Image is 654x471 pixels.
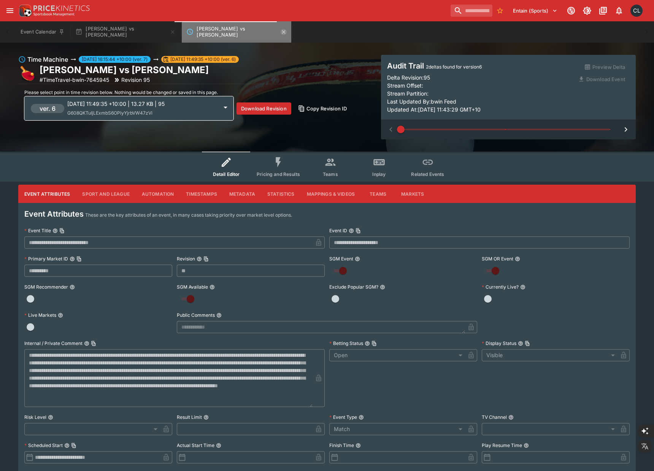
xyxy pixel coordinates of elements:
[27,55,68,64] h6: Time Machine
[177,414,202,420] p: Result Limit
[91,341,96,346] button: Copy To Clipboard
[70,256,75,262] button: Primary Market IDCopy To Clipboard
[329,349,465,361] div: Open
[494,5,506,17] button: No Bookmarks
[24,312,56,318] p: Live Markets
[203,415,209,420] button: Result Limit
[387,61,574,71] h4: Audit Trail
[520,284,525,290] button: Currently Live?
[40,104,56,113] h6: ver. 6
[167,56,239,63] span: [DATE] 11:49:35 +10:00 (ver. 6)
[24,284,68,290] p: SGM Recommender
[395,185,430,203] button: Markets
[79,56,151,63] span: [DATE] 16:15:44 +10:00 (ver. 7)
[177,312,215,318] p: Public Comments
[203,256,209,262] button: Copy To Clipboard
[365,341,370,346] button: Betting StatusCopy To Clipboard
[508,415,514,420] button: TV Channel
[121,76,150,84] p: Revision 95
[518,341,523,346] button: Display StatusCopy To Clipboard
[33,13,75,16] img: Sportsbook Management
[329,414,357,420] p: Event Type
[580,4,594,18] button: Toggle light/dark mode
[18,65,37,83] img: table_tennis.png
[482,284,519,290] p: Currently Live?
[216,443,221,448] button: Actual Start Time
[411,171,444,177] span: Related Events
[24,227,51,234] p: Event Title
[508,5,562,17] button: Select Tenant
[237,102,291,115] button: Download Revision
[16,21,69,43] button: Event Calendar
[210,284,215,290] button: SGM Available
[329,423,465,435] div: Match
[24,340,83,346] p: Internal / Private Comment
[48,415,53,420] button: Risk Level
[71,443,76,448] button: Copy To Clipboard
[515,256,520,262] button: SGM OR Event
[451,5,492,17] input: search
[76,185,135,203] button: Sport and League
[24,414,46,420] p: Risk Level
[482,442,522,449] p: Play Resume Time
[387,81,574,113] p: Stream Offset: Stream Partition: Last Updated By: bwin Feed Updated At: [DATE] 11:43:29 GMT+10
[596,4,610,18] button: Documentation
[257,171,300,177] span: Pricing and Results
[85,211,292,219] p: These are the key attributes of an event, in many cases taking priority over market level options.
[70,284,75,290] button: SGM Recommender
[33,5,90,11] img: PriceKinetics
[17,3,32,18] img: PriceKinetics Logo
[177,442,214,449] p: Actual Start Time
[84,341,89,346] button: Internal / Private CommentCopy To Clipboard
[301,185,361,203] button: Mappings & Videos
[359,415,364,420] button: Event Type
[58,313,63,318] button: Live Markets
[177,284,208,290] p: SGM Available
[177,255,195,262] p: Revision
[213,171,240,177] span: Detail Editor
[356,443,361,448] button: Finish Time
[18,185,76,203] button: Event Attributes
[52,228,58,233] button: Event TitleCopy To Clipboard
[24,209,84,219] h4: Event Attributes
[329,442,354,449] p: Finish Time
[380,284,385,290] button: Exclude Popular SGM?
[40,64,209,76] h2: Copy To Clipboard
[564,4,578,18] button: Connected to PK
[67,110,152,116] span: G608QKTuIjLExmbS6OPlyYjrbVW47zVi
[136,185,180,203] button: Automation
[525,341,530,346] button: Copy To Clipboard
[371,341,377,346] button: Copy To Clipboard
[329,284,378,290] p: Exclude Popular SGM?
[612,4,626,18] button: Notifications
[372,171,386,177] span: Inplay
[67,100,218,108] p: [DATE] 11:49:35 +10:00 | 13.27 KB | 95
[356,228,361,233] button: Copy To Clipboard
[294,102,352,115] button: Copy Revision ID
[329,340,363,346] p: Betting Status
[323,171,338,177] span: Teams
[3,4,17,18] button: open drawer
[64,443,70,448] button: Scheduled StartCopy To Clipboard
[180,185,223,203] button: Timestamps
[182,21,291,43] button: Piotr Cyrnek vs Grzegorz Felkel
[482,349,617,361] div: Visible
[628,2,645,19] button: Chad Liu
[630,5,643,17] div: Chad Liu
[24,89,218,95] span: Please select point in time revision below. Nothing would be changed or saved in this page.
[202,152,452,182] div: Event type filters
[24,255,68,262] p: Primary Market ID
[355,256,360,262] button: SGM Event
[71,21,180,43] button: [PERSON_NAME] vs [PERSON_NAME]
[76,256,82,262] button: Copy To Clipboard
[426,64,482,70] span: 2 deltas found for version 6
[261,185,301,203] button: Statistics
[197,256,202,262] button: RevisionCopy To Clipboard
[216,313,222,318] button: Public Comments
[387,73,430,81] p: Delta Revision: 95
[482,340,516,346] p: Display Status
[329,227,347,234] p: Event ID
[59,228,65,233] button: Copy To Clipboard
[40,76,109,84] p: Copy To Clipboard
[329,255,353,262] p: SGM Event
